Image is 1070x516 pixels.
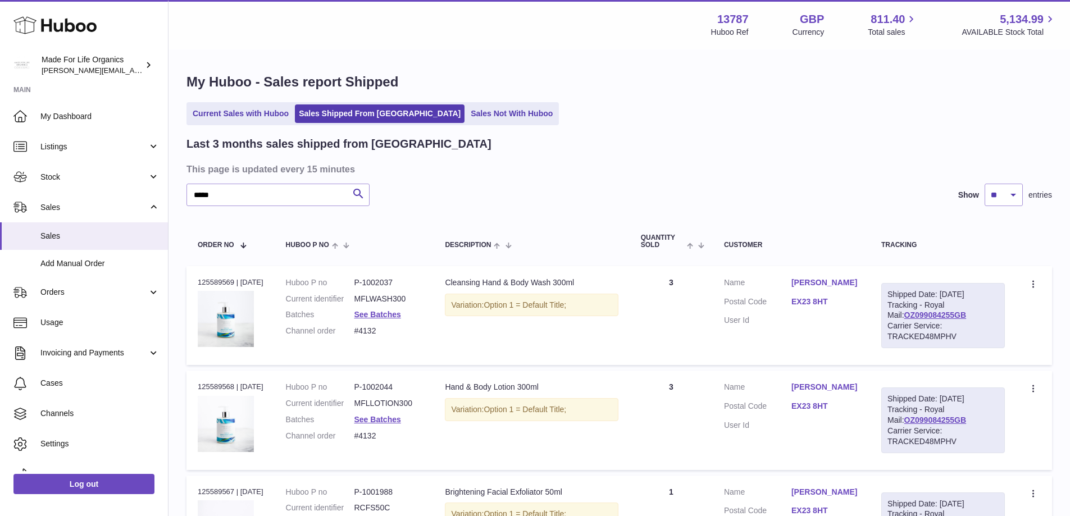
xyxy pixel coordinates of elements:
[286,309,354,320] dt: Batches
[881,241,1005,249] div: Tracking
[724,296,791,310] dt: Postal Code
[186,163,1049,175] h3: This page is updated every 15 minutes
[641,234,684,249] span: Quantity Sold
[800,12,824,27] strong: GBP
[445,277,618,288] div: Cleansing Hand & Body Wash 300ml
[484,405,566,414] span: Option 1 = Default Title;
[724,487,791,500] dt: Name
[630,371,713,469] td: 3
[286,326,354,336] dt: Channel order
[904,415,967,424] a: OZ099084255GB
[286,398,354,409] dt: Current identifier
[354,382,422,392] dd: P-1002044
[887,426,999,447] div: Carrier Service: TRACKED48MPHV
[881,283,1005,348] div: Tracking - Royal Mail:
[13,57,30,74] img: geoff.winwood@madeforlifeorganics.com
[198,487,263,497] div: 125589567 | [DATE]
[354,487,422,497] dd: P-1001988
[286,294,354,304] dt: Current identifier
[630,266,713,365] td: 3
[286,431,354,441] dt: Channel order
[445,294,618,317] div: Variation:
[354,431,422,441] dd: #4132
[445,382,618,392] div: Hand & Body Lotion 300ml
[484,300,566,309] span: Option 1 = Default Title;
[186,73,1052,91] h1: My Huboo - Sales report Shipped
[791,296,859,307] a: EX23 8HT
[1000,12,1044,27] span: 5,134.99
[286,487,354,497] dt: Huboo P no
[724,277,791,291] dt: Name
[286,277,354,288] dt: Huboo P no
[717,12,749,27] strong: 13787
[198,277,263,287] div: 125589569 | [DATE]
[904,310,967,319] a: OZ099084255GB
[42,54,143,76] div: Made For Life Organics
[791,277,859,288] a: [PERSON_NAME]
[724,420,791,431] dt: User Id
[40,231,160,241] span: Sales
[186,136,491,152] h2: Last 3 months sales shipped from [GEOGRAPHIC_DATA]
[1028,190,1052,200] span: entries
[354,503,422,513] dd: RCFS50C
[286,382,354,392] dt: Huboo P no
[40,202,148,213] span: Sales
[286,503,354,513] dt: Current identifier
[871,12,905,27] span: 811.40
[354,277,422,288] dd: P-1002037
[791,505,859,516] a: EX23 8HT
[445,487,618,497] div: Brightening Facial Exfoliator 50ml
[791,382,859,392] a: [PERSON_NAME]
[868,27,918,38] span: Total sales
[198,241,234,249] span: Order No
[868,12,918,38] a: 811.40 Total sales
[286,414,354,425] dt: Batches
[724,401,791,414] dt: Postal Code
[962,27,1057,38] span: AVAILABLE Stock Total
[724,315,791,326] dt: User Id
[887,394,999,404] div: Shipped Date: [DATE]
[962,12,1057,38] a: 5,134.99 AVAILABLE Stock Total
[793,27,825,38] div: Currency
[40,469,160,480] span: Returns
[467,104,557,123] a: Sales Not With Huboo
[354,398,422,409] dd: MFLLOTION300
[354,326,422,336] dd: #4132
[40,141,148,152] span: Listings
[40,287,148,298] span: Orders
[445,241,491,249] span: Description
[887,321,999,342] div: Carrier Service: TRACKED48MPHV
[40,378,160,389] span: Cases
[887,289,999,300] div: Shipped Date: [DATE]
[881,387,1005,453] div: Tracking - Royal Mail:
[286,241,329,249] span: Huboo P no
[354,294,422,304] dd: MFLWASH300
[724,241,859,249] div: Customer
[354,310,400,319] a: See Batches
[40,439,160,449] span: Settings
[791,487,859,497] a: [PERSON_NAME]
[958,190,979,200] label: Show
[13,474,154,494] a: Log out
[40,172,148,182] span: Stock
[198,382,263,392] div: 125589568 | [DATE]
[791,401,859,412] a: EX23 8HT
[40,258,160,269] span: Add Manual Order
[887,499,999,509] div: Shipped Date: [DATE]
[189,104,293,123] a: Current Sales with Huboo
[711,27,749,38] div: Huboo Ref
[724,382,791,395] dt: Name
[40,408,160,419] span: Channels
[40,348,148,358] span: Invoicing and Payments
[445,398,618,421] div: Variation:
[198,291,254,347] img: made-for-life-organics-hand-and-body-wash-mflhandwash-1.jpg
[354,415,400,424] a: See Batches
[40,111,160,122] span: My Dashboard
[42,66,285,75] span: [PERSON_NAME][EMAIL_ADDRESS][PERSON_NAME][DOMAIN_NAME]
[40,317,160,328] span: Usage
[198,396,254,452] img: made-for-life-organics-body-lotion-mfllotion-1_6707d9bb-b352-444f-962b-3abbda8e2b41.jpg
[295,104,465,123] a: Sales Shipped From [GEOGRAPHIC_DATA]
